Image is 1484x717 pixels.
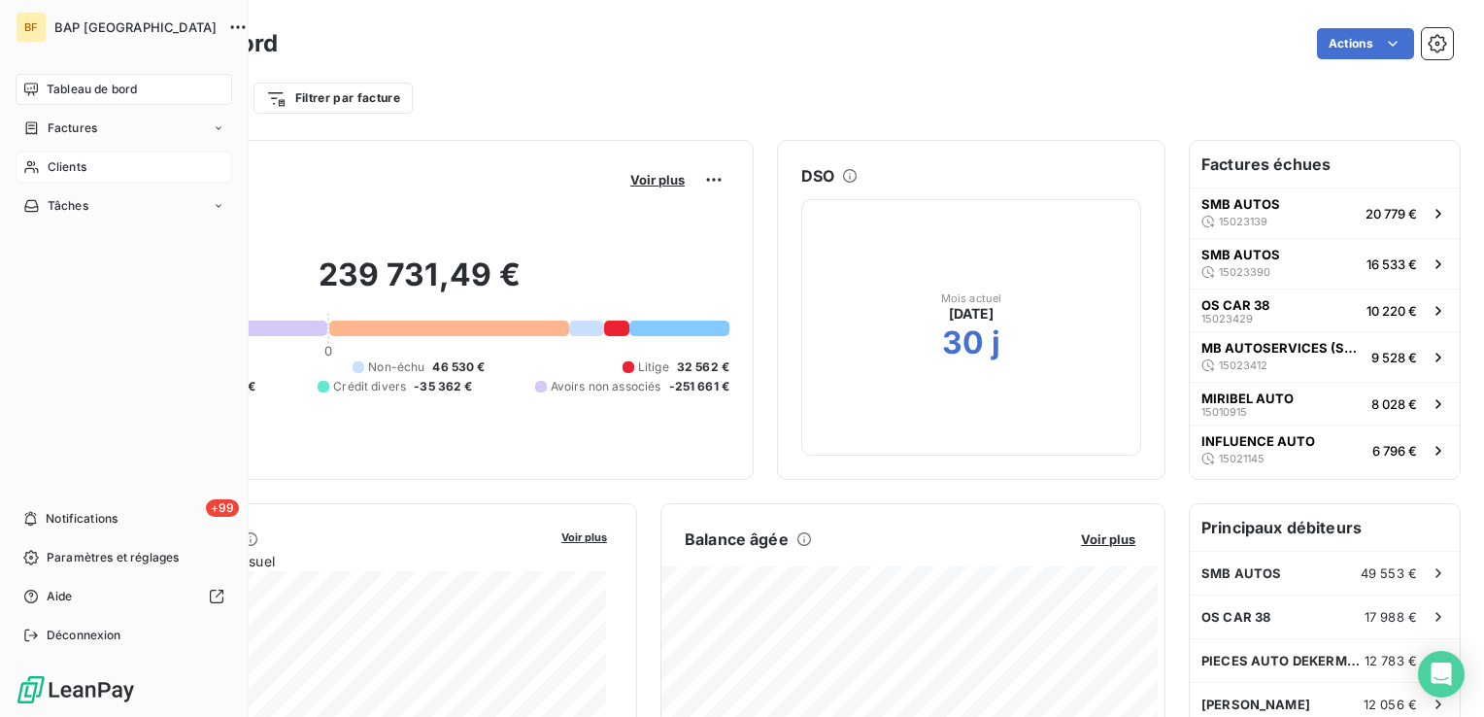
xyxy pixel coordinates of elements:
span: 15021145 [1219,453,1265,464]
span: Crédit divers [333,378,406,395]
span: Voir plus [630,172,685,188]
span: INFLUENCE AUTO [1201,433,1315,449]
span: Déconnexion [47,627,121,644]
button: INFLUENCE AUTO150211456 796 € [1190,425,1460,475]
span: MIRIBEL AUTO [1201,391,1294,406]
span: +99 [206,499,239,517]
span: 0 [324,343,332,358]
span: [DATE] [949,304,995,324]
span: Litige [638,358,669,376]
span: 20 779 € [1366,206,1417,222]
button: Voir plus [624,171,691,188]
button: SMB AUTOS1502339016 533 € [1190,238,1460,289]
span: OS CAR 38 [1201,609,1270,625]
span: Non-échu [368,358,424,376]
span: Factures [48,119,97,137]
h2: j [992,324,1000,362]
span: 8 028 € [1371,396,1417,412]
button: MB AUTOSERVICES (SPEEDY)150234129 528 € [1190,331,1460,382]
span: BAP [GEOGRAPHIC_DATA] [54,19,217,35]
button: Voir plus [556,528,613,545]
span: Voir plus [1081,531,1135,547]
span: 15023429 [1201,313,1253,324]
span: -35 362 € [414,378,472,395]
img: Logo LeanPay [16,674,136,705]
button: SMB AUTOS1502313920 779 € [1190,188,1460,238]
span: PIECES AUTO DEKERMANDJIAN [1201,653,1365,668]
span: 12 783 € [1365,653,1417,668]
h6: DSO [801,164,834,188]
span: Chiffre d'affaires mensuel [110,551,548,571]
span: 15010915 [1201,406,1247,418]
h2: 30 [942,324,984,362]
span: -251 661 € [669,378,730,395]
span: Avoirs non associés [551,378,661,395]
span: MB AUTOSERVICES (SPEEDY) [1201,340,1364,356]
span: Mois actuel [941,292,1002,304]
span: 32 562 € [677,358,729,376]
span: Tâches [48,197,88,215]
span: OS CAR 38 [1201,297,1269,313]
h6: Principaux débiteurs [1190,504,1460,551]
button: MIRIBEL AUTO150109158 028 € [1190,382,1460,425]
span: SMB AUTOS [1201,196,1280,212]
span: Tableau de bord [47,81,137,98]
span: 9 528 € [1371,350,1417,365]
span: Clients [48,158,86,176]
div: BF [16,12,47,43]
div: Open Intercom Messenger [1418,651,1465,698]
h2: 239 731,49 € [110,256,729,314]
span: 10 220 € [1366,303,1417,319]
h6: Factures échues [1190,141,1460,188]
span: [PERSON_NAME] [1201,697,1310,712]
span: 6 796 € [1372,443,1417,459]
button: Actions [1317,28,1414,59]
button: OS CAR 381502342910 220 € [1190,289,1460,331]
span: 46 530 € [432,358,485,376]
span: Paramètres et réglages [47,549,179,566]
span: 17 988 € [1365,609,1417,625]
span: 12 056 € [1364,697,1417,712]
span: Voir plus [561,530,607,544]
button: Filtrer par facture [253,83,413,114]
a: Aide [16,581,232,612]
span: SMB AUTOS [1201,247,1280,262]
span: SMB AUTOS [1201,565,1281,581]
span: 16 533 € [1366,256,1417,272]
span: 15023139 [1219,216,1267,227]
span: 15023412 [1219,359,1267,371]
h6: Balance âgée [685,528,789,551]
button: Voir plus [1075,530,1141,548]
span: Notifications [46,510,118,528]
span: 15023390 [1219,266,1270,278]
span: Aide [47,588,73,605]
span: 49 553 € [1361,565,1417,581]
